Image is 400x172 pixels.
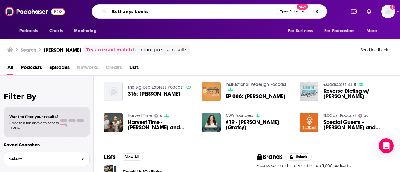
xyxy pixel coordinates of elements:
button: Open AdvancedNew [277,8,308,15]
span: Choose a tab above to access filters. [9,121,59,130]
span: Select [4,157,76,161]
a: Lists [129,62,139,75]
a: ListsView All [104,153,143,161]
a: The Big Red Express Podcast [128,85,184,90]
p: Access sponsor history on the top 5,000 podcasts. [257,163,390,168]
img: Reverse Dieting w/ Bethany Taylor [300,82,319,101]
svg: Add a profile image [390,5,395,10]
a: Reverse Dieting w/ Bethany Taylor [323,88,390,99]
div: Open Intercom Messenger [379,138,394,153]
button: Show profile menu [381,5,395,18]
button: Unlock [285,153,312,161]
a: Show notifications dropdown [364,6,374,17]
img: EP 006: Bethany Taylor [202,82,221,101]
a: Harvest Time [128,113,152,118]
button: Send feedback [359,47,390,52]
a: Podcasts [21,62,42,75]
button: open menu [15,25,46,37]
span: Open Advanced [280,10,306,13]
span: #19 - [PERSON_NAME] (Gratsy) [226,120,292,130]
a: 316: Bethany Taylor [128,91,180,96]
img: Podchaser - Follow, Share and Rate Podcasts [5,6,65,17]
a: All [7,62,13,75]
img: 316: Bethany Taylor [104,82,123,101]
a: QuadsCast [323,82,346,87]
a: TLDCast Podcast [323,113,356,118]
h2: Lists [104,153,116,161]
a: Try an exact match [86,46,132,53]
button: open menu [70,25,104,37]
span: Podcasts [19,27,38,35]
span: Want to filter your results? [9,115,59,119]
span: Charts [49,27,63,35]
img: #19 - Bethany Taylor (Gratsy) [202,113,221,132]
span: Special Guests – [PERSON_NAME] and [PERSON_NAME] Talk Impostor Phenomenon [323,120,390,130]
span: EP 006: [PERSON_NAME] [226,94,286,99]
h3: Search [21,47,36,53]
span: Harvest Time - [PERSON_NAME] and [PERSON_NAME] [128,120,194,130]
span: for more precise results [133,46,187,53]
button: open menu [284,25,321,37]
span: 5 [160,115,162,117]
a: 5 [154,114,162,118]
span: Credits [106,62,122,75]
a: Show notifications dropdown [348,6,359,17]
span: Reverse Dieting w/ [PERSON_NAME] [323,88,390,99]
p: Saved Searches [4,142,90,148]
button: open menu [320,25,363,37]
span: Logged in as sierra.swanson [381,5,395,18]
a: Special Guests – Bethany Taylor and Kristin Anthony Talk Impostor Phenomenon [323,120,390,130]
a: EP 006: Bethany Taylor [226,94,286,99]
a: Instructional Redesign Podcast [226,82,286,87]
img: User Profile [381,5,395,18]
span: More [367,27,377,35]
span: 5 [354,83,356,86]
button: View All [121,153,143,161]
a: Harvest Time - Josh and Bethany Taylor [128,120,194,130]
span: For Business [288,27,313,35]
span: Networks [77,62,98,75]
a: #19 - Bethany Taylor (Gratsy) [226,120,292,130]
h3: [PERSON_NAME] [44,47,81,53]
h2: Brands [257,153,283,161]
span: 30 [364,115,368,117]
img: Harvest Time - Josh and Bethany Taylor [104,113,123,132]
span: 316: [PERSON_NAME] [128,91,180,96]
h2: Filter By [4,92,90,101]
a: 30 [358,114,368,118]
span: Monitoring [74,27,96,35]
button: open menu [362,25,385,37]
a: Charts [45,25,67,37]
span: New [297,4,308,10]
img: Special Guests – Bethany Taylor and Kristin Anthony Talk Impostor Phenomenon [300,113,319,132]
button: Select [4,152,90,166]
div: Search podcasts, credits, & more... [92,4,327,19]
span: For Podcasters [324,27,354,35]
a: NWA Founders [226,113,253,118]
input: Search podcasts, credits, & more... [109,7,277,17]
a: 5 [348,83,356,86]
a: Episodes [49,62,70,75]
